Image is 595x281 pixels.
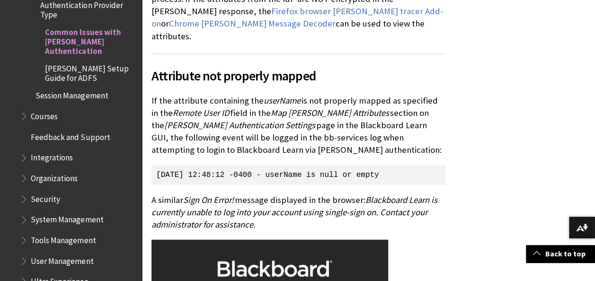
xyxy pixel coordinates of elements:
[151,6,443,29] a: Firefox browser [PERSON_NAME] tracer Add-on
[31,170,78,183] span: Organizations
[151,165,445,185] p: [DATE] 12:48:12 -0400 - userName is null or empty
[173,107,229,118] span: Remote User ID
[31,253,93,266] span: User Management
[45,24,135,56] span: Common Issues with [PERSON_NAME] Authentication
[31,212,103,225] span: System Management
[264,95,301,106] span: userName
[526,245,595,263] a: Back to top
[31,191,60,204] span: Security
[169,18,336,29] a: Chrome [PERSON_NAME] Message Decoder
[151,194,445,231] p: A similar message displayed in the browser:
[36,88,108,101] span: Session Management
[271,107,389,118] span: Map [PERSON_NAME] Attributes
[45,61,135,83] span: [PERSON_NAME] Setup Guide for ADFS
[151,66,445,86] span: Attribute not properly mapped
[31,108,58,121] span: Courses
[31,150,73,163] span: Integrations
[164,120,315,131] span: [PERSON_NAME] Authentication Settings
[31,232,96,245] span: Tools Management
[31,129,110,142] span: Feedback and Support
[151,194,437,230] span: Blackboard Learn is currently unable to log into your account using single-sign on. Contact your ...
[183,194,234,205] span: Sign On Error!
[151,95,445,157] p: If the attribute containing the is not properly mapped as specified in the field in the section o...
